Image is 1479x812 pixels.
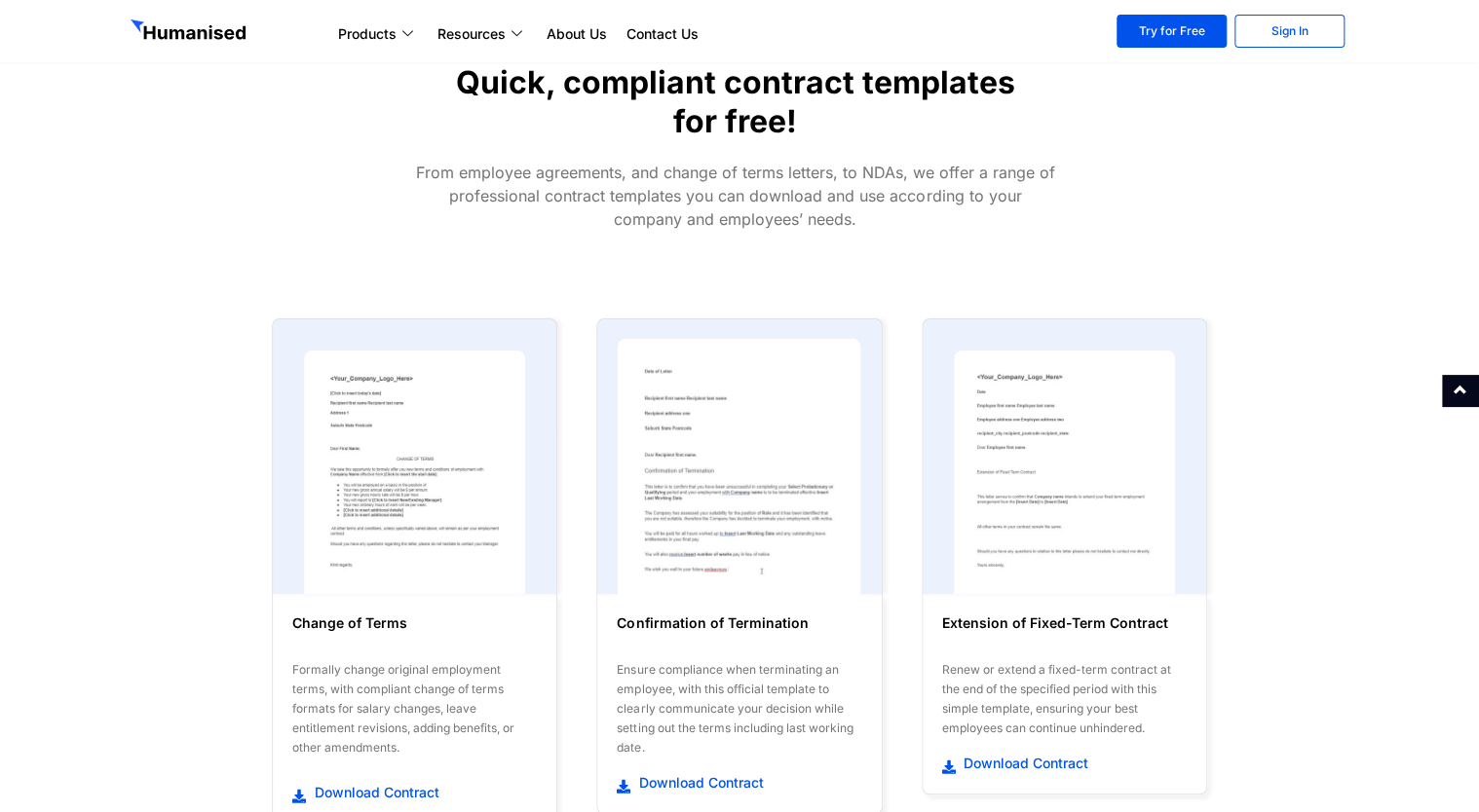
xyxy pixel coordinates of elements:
[959,754,1088,773] span: Download Contract
[617,660,861,757] div: Ensure compliance when terminating an employee, with this official template to clearly communicat...
[1117,15,1227,48] a: Try for Free
[292,613,537,652] h6: Change of Terms
[942,660,1187,738] div: Renew or extend a fixed-term contract at the end of the specified period with this simple templat...
[617,772,861,794] a: Download Contract
[414,161,1057,231] div: From employee agreements, and change of terms letters, to NDAs, we offer a range of professional ...
[537,22,617,46] a: About Us
[634,773,764,793] span: Download Contract
[1234,15,1345,48] a: Sign In
[292,662,514,755] span: Formally change original employment terms, with compliant change of terms formats for salary chan...
[942,613,1187,652] h6: Extension of Fixed-Term Contract
[328,22,428,46] a: Products
[310,783,439,802] span: Download Contract
[449,63,1021,141] h1: Quick, compliant contract templates for free!
[942,753,1187,774] a: Download Contract
[617,22,708,46] a: Contact Us
[428,22,537,46] a: Resources
[131,19,249,45] img: GetHumanised Logo
[617,613,861,652] h6: Confirmation of Termination
[292,782,537,803] a: Download Contract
